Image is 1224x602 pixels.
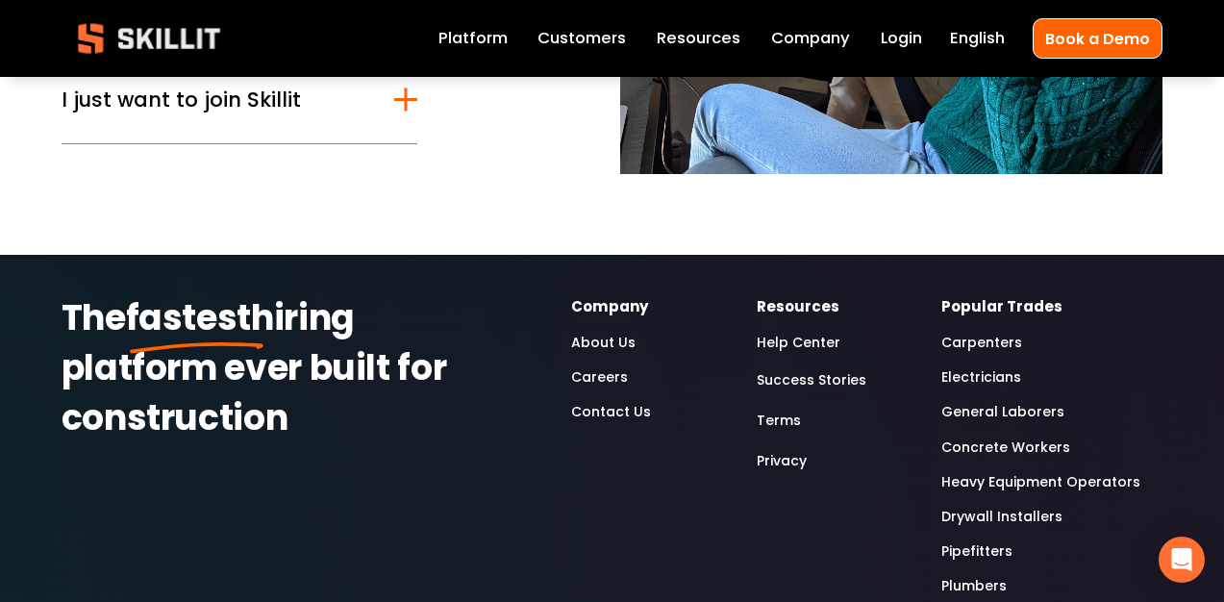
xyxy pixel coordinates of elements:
a: Customers [537,25,626,52]
a: Drywall Installers [941,505,1062,528]
strong: Popular Trades [941,295,1062,320]
a: Success Stories [757,366,866,394]
a: Help Center [757,331,840,354]
a: Book a Demo [1033,18,1162,58]
a: Careers [571,365,628,389]
span: Resources [657,27,740,51]
span: English [950,27,1005,51]
a: Company [771,25,850,52]
strong: Company [571,295,649,320]
button: I just want to join Skillit [62,56,418,143]
a: Carpenters [941,331,1022,354]
div: language picker [950,25,1005,52]
a: folder dropdown [657,25,740,52]
img: Skillit [62,10,237,67]
a: General Laborers [941,400,1064,423]
a: Terms [757,407,801,435]
a: Plumbers [941,574,1007,597]
a: Concrete Workers [941,436,1070,459]
a: About Us [571,331,636,354]
div: Open Intercom Messenger [1159,537,1205,583]
a: Electricians [941,365,1021,389]
a: Pipefitters [941,539,1012,563]
span: I just want to join Skillit [62,85,395,114]
strong: The [62,291,126,351]
a: Privacy [757,447,807,475]
strong: fastest [126,291,251,351]
strong: hiring platform ever built for construction [62,291,454,451]
strong: Resources [757,295,839,320]
a: Platform [438,25,508,52]
a: Contact Us [571,400,651,423]
a: Heavy Equipment Operators [941,470,1140,493]
a: Login [881,25,922,52]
